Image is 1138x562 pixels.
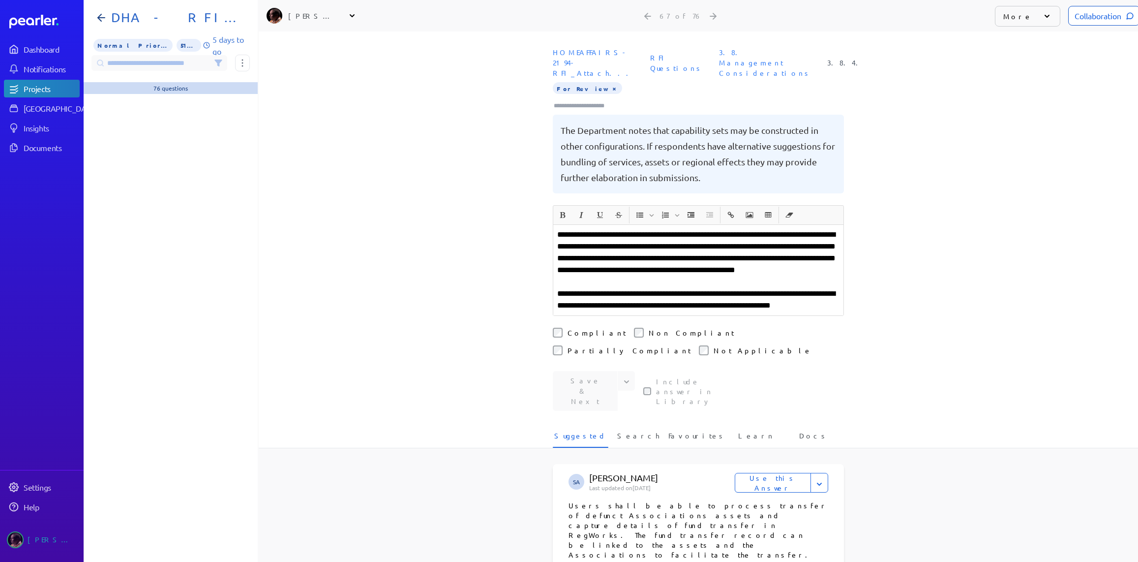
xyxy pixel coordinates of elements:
button: Bold [554,207,571,223]
div: Projects [24,84,79,94]
a: Documents [4,139,80,156]
button: Italic [573,207,590,223]
label: This checkbox controls whether your answer will be included in the Answer Library for future use [656,376,740,406]
div: 76 questions [153,84,188,92]
span: Search [617,431,659,447]
span: Decrease Indent [701,207,719,223]
label: Compliant [568,328,626,338]
span: Steve Ackermann [569,474,584,490]
span: Favourites [668,431,726,447]
a: Ryan Baird's photo[PERSON_NAME] [4,528,80,552]
span: Strike through [610,207,628,223]
input: Type here to add tags [553,101,614,111]
a: Help [4,498,80,516]
div: [PERSON_NAME] [288,11,337,21]
div: Help [24,502,79,512]
a: Dashboard [9,15,80,29]
span: Insert link [722,207,740,223]
span: 51% of Questions Completed [177,39,201,52]
a: Dashboard [4,40,80,58]
img: Ryan Baird [7,531,24,548]
div: [PERSON_NAME] [28,531,77,548]
p: More [1003,11,1032,21]
span: Insert table [759,207,777,223]
div: Notifications [24,64,79,74]
a: Projects [4,80,80,97]
span: Increase Indent [682,207,700,223]
span: Underline [591,207,609,223]
span: Learn [738,431,774,447]
span: Italic [572,207,590,223]
button: Clear Formatting [781,207,798,223]
button: Insert Ordered List [657,207,674,223]
span: Document: HOMEAFFAIRS-2194-RFI_Attachment 3_RFI Response Template_RFI Response and Solution Infor... [549,43,638,82]
span: Suggested [554,431,606,447]
span: Section: 3.8. Management Considerations [715,43,815,82]
p: 5 days to go [212,33,250,57]
button: Insert Unordered List [631,207,648,223]
div: [GEOGRAPHIC_DATA] [24,103,97,113]
span: Docs [799,431,828,447]
span: Insert Ordered List [657,207,681,223]
span: Priority [93,39,173,52]
a: Settings [4,478,80,496]
button: Expand [810,473,828,493]
span: Sheet: RFI Questions [646,49,707,77]
h1: DHA - RFI FOIP CMS Solution Information [107,10,242,26]
div: Settings [24,482,79,492]
button: Insert Image [741,207,758,223]
button: Underline [592,207,608,223]
p: Last updated on [DATE] [589,484,735,492]
span: For Review [553,82,622,94]
button: Insert table [760,207,777,223]
span: Reference Number: 3.8.4. [823,54,868,72]
div: Insights [24,123,79,133]
button: Tag at index 0 with value For Review focussed. Press backspace to remove [610,83,618,93]
button: Use this Answer [735,473,811,493]
div: Dashboard [24,44,79,54]
a: Notifications [4,60,80,78]
input: This checkbox controls whether your answer will be included in the Answer Library for future use [643,387,651,395]
button: Increase Indent [683,207,699,223]
img: Ryan Baird [267,8,282,24]
button: Insert link [722,207,739,223]
button: Strike through [610,207,627,223]
span: Insert Unordered List [631,207,656,223]
label: Partially Compliant [568,345,691,355]
label: Non Compliant [649,328,734,338]
pre: The Department notes that capability sets may be constructed in other configurations. If responde... [561,123,836,186]
a: [GEOGRAPHIC_DATA] [4,99,80,117]
a: Insights [4,119,80,137]
div: Documents [24,143,79,153]
div: 67 of 76 [659,11,702,20]
label: Not Applicable [714,345,812,355]
p: [PERSON_NAME] [589,472,735,484]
